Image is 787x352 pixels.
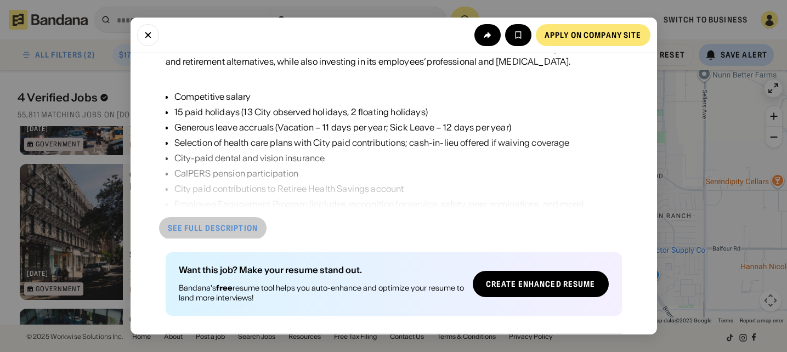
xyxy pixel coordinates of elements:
div: Generous leave accruals (Vacation – 11 days per year; Sick Leave – 12 days per year) [174,121,584,134]
div: Competitive salary [174,90,584,103]
div: Want this job? Make your resume stand out. [179,265,464,274]
div: CalPERS pension participation [174,167,584,180]
div: Bandana's resume tool helps you auto-enhance and optimize your resume to land more interviews! [179,283,464,303]
button: Close [137,24,159,46]
b: free [216,283,233,293]
div: Apply on company site [545,31,642,39]
div: Create Enhanced Resume [486,280,596,288]
div: City-paid dental and vision insurance [174,151,584,164]
div: Selection of health care plans with City paid contributions; cash-in-lieu offered if waiving cove... [174,136,584,149]
div: Employee Engagement Program (includes recognition for service, safety, peer nominations, and more) [174,197,584,211]
div: See full description [168,224,258,232]
div: 15 paid holidays (13 City observed holidays, 2 floating holidays) [174,105,584,118]
div: City paid contributions to Retiree Health Savings account [174,182,584,195]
